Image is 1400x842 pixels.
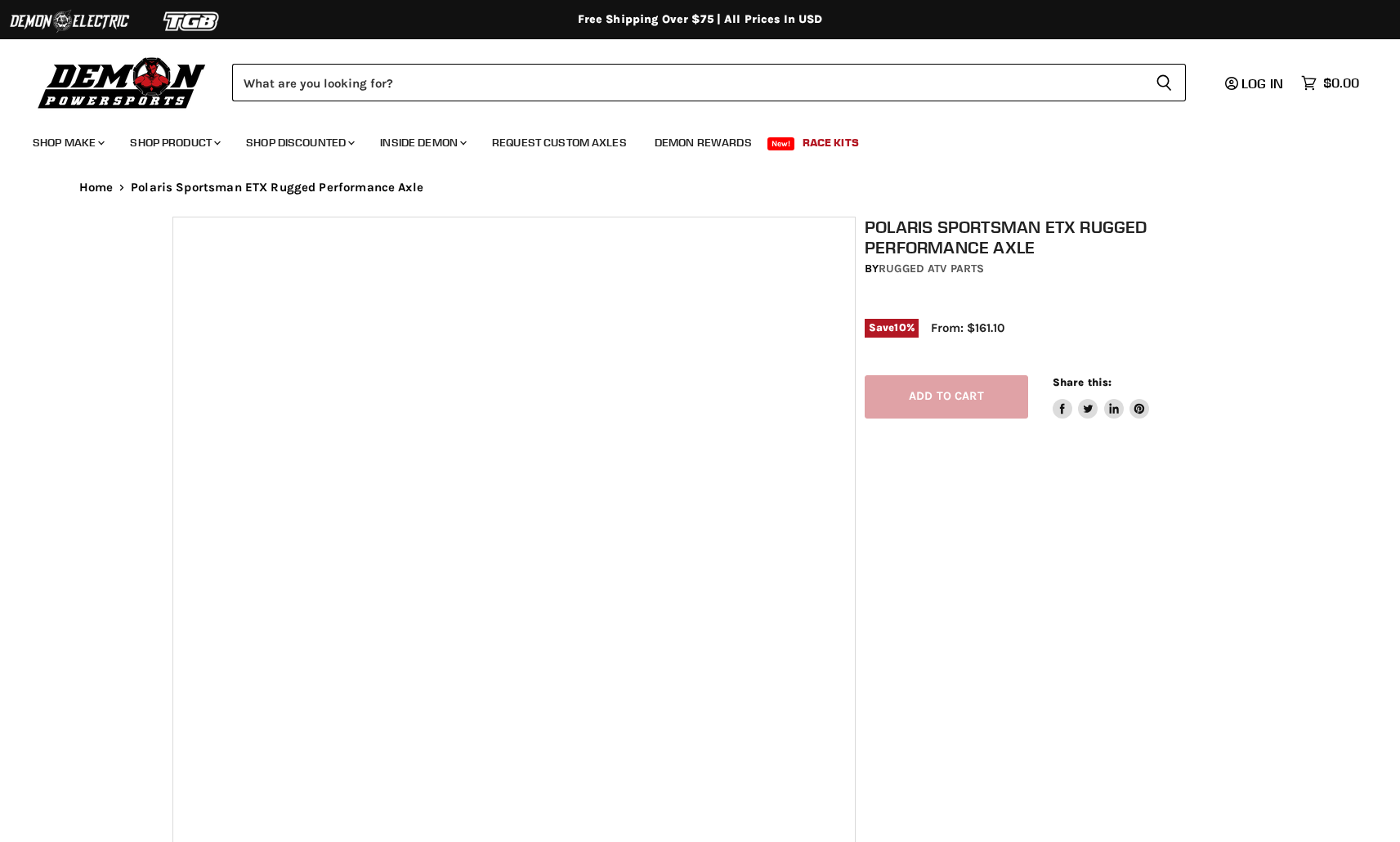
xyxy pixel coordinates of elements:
[20,126,114,159] a: Shop Make
[1218,76,1293,91] a: Log in
[234,126,365,159] a: Shop Discounted
[131,6,253,37] img: TGB Logo 2
[879,262,984,275] a: Rugged ATV Parts
[480,126,639,159] a: Request Custom Axles
[931,320,1004,335] span: From: $161.10
[368,126,476,159] a: Inside Demon
[79,181,114,195] a: Home
[865,260,1237,278] div: by
[232,64,1186,101] form: Product
[865,217,1237,258] h1: Polaris Sportsman ETX Rugged Performance Axle
[1053,375,1150,419] aside: Share this:
[1143,64,1186,101] button: Search
[20,119,1355,159] ul: Main menu
[33,53,212,111] img: Demon Powersports
[1053,376,1112,388] span: Share this:
[47,12,1354,27] div: Free Shipping Over $75 | All Prices In USD
[865,319,919,337] span: Save %
[8,6,131,37] img: Demon Electric Logo 2
[894,321,906,334] span: 10
[232,64,1143,101] input: Search
[767,137,795,150] span: New!
[642,126,764,159] a: Demon Rewards
[118,126,230,159] a: Shop Product
[1323,75,1359,91] span: $0.00
[47,181,1354,195] nav: Breadcrumbs
[1241,75,1283,92] span: Log in
[131,181,423,195] span: Polaris Sportsman ETX Rugged Performance Axle
[790,126,871,159] a: Race Kits
[1293,71,1367,95] a: $0.00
